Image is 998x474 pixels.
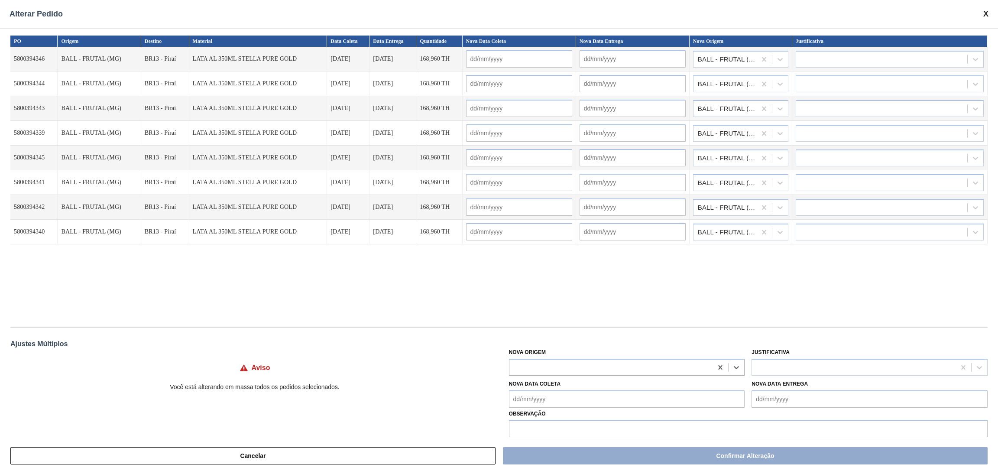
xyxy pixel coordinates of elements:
td: 168,960 TH [416,146,462,170]
input: dd/mm/yyyy [509,390,745,408]
th: Data Coleta [327,36,369,47]
span: Alterar Pedido [10,10,63,19]
td: [DATE] [327,195,369,220]
label: Nova Data Coleta [509,381,561,387]
td: 5800394340 [10,220,58,244]
div: BALL - FRUTAL (MG) [698,81,757,87]
input: dd/mm/yyyy [466,75,572,92]
label: Nova Origem [509,349,546,355]
div: BALL - FRUTAL (MG) [698,106,757,112]
td: [DATE] [369,195,416,220]
input: dd/mm/yyyy [580,198,686,216]
td: BR13 - Piraí [141,71,189,96]
td: LATA AL 350ML STELLA PURE GOLD [189,47,327,71]
td: 5800394346 [10,47,58,71]
div: BALL - FRUTAL (MG) [698,155,757,161]
td: LATA AL 350ML STELLA PURE GOLD [189,220,327,244]
td: [DATE] [327,96,369,121]
td: BR13 - Piraí [141,146,189,170]
td: 168,960 TH [416,220,462,244]
td: [DATE] [327,170,369,195]
div: BALL - FRUTAL (MG) [698,205,757,211]
div: BALL - FRUTAL (MG) [698,180,757,186]
th: PO [10,36,58,47]
td: [DATE] [369,96,416,121]
input: dd/mm/yyyy [580,174,686,191]
td: BR13 - Piraí [141,121,189,146]
div: BALL - FRUTAL (MG) [698,229,757,235]
input: dd/mm/yyyy [466,223,572,240]
input: dd/mm/yyyy [580,75,686,92]
td: 168,960 TH [416,121,462,146]
th: Origem [58,36,141,47]
th: Quantidade [416,36,462,47]
button: Cancelar [10,447,496,464]
td: [DATE] [327,71,369,96]
td: 5800394344 [10,71,58,96]
td: 5800394339 [10,121,58,146]
td: BALL - FRUTAL (MG) [58,146,141,170]
td: [DATE] [369,47,416,71]
td: LATA AL 350ML STELLA PURE GOLD [189,146,327,170]
td: BR13 - Piraí [141,96,189,121]
td: [DATE] [327,47,369,71]
td: 5800394343 [10,96,58,121]
input: dd/mm/yyyy [580,149,686,166]
input: dd/mm/yyyy [466,124,572,142]
td: 5800394341 [10,170,58,195]
td: LATA AL 350ML STELLA PURE GOLD [189,195,327,220]
td: 168,960 TH [416,170,462,195]
td: BR13 - Piraí [141,170,189,195]
td: LATA AL 350ML STELLA PURE GOLD [189,71,327,96]
th: Nova Data Coleta [463,36,576,47]
input: dd/mm/yyyy [580,124,686,142]
td: [DATE] [369,220,416,244]
input: dd/mm/yyyy [466,50,572,68]
td: 168,960 TH [416,47,462,71]
label: Nova Data Entrega [752,381,808,387]
td: 5800394345 [10,146,58,170]
td: BALL - FRUTAL (MG) [58,47,141,71]
input: dd/mm/yyyy [752,390,988,408]
th: Data Entrega [369,36,416,47]
th: Destino [141,36,189,47]
td: 168,960 TH [416,195,462,220]
input: dd/mm/yyyy [580,50,686,68]
input: dd/mm/yyyy [466,198,572,216]
td: 5800394342 [10,195,58,220]
input: dd/mm/yyyy [466,174,572,191]
div: Ajustes Múltiplos [10,340,988,348]
input: dd/mm/yyyy [580,223,686,240]
th: Material [189,36,327,47]
td: BALL - FRUTAL (MG) [58,220,141,244]
th: Nova Data Entrega [576,36,690,47]
th: Justificativa [792,36,988,47]
input: dd/mm/yyyy [466,100,572,117]
td: [DATE] [369,170,416,195]
td: [DATE] [369,121,416,146]
td: BR13 - Piraí [141,195,189,220]
td: [DATE] [369,71,416,96]
div: BALL - FRUTAL (MG) [698,130,757,136]
td: [DATE] [327,121,369,146]
td: [DATE] [327,220,369,244]
div: BALL - FRUTAL (MG) [698,56,757,62]
input: dd/mm/yyyy [466,149,572,166]
td: 168,960 TH [416,71,462,96]
td: BALL - FRUTAL (MG) [58,71,141,96]
td: BALL - FRUTAL (MG) [58,121,141,146]
input: dd/mm/yyyy [580,100,686,117]
label: Observação [509,408,988,420]
td: [DATE] [327,146,369,170]
td: LATA AL 350ML STELLA PURE GOLD [189,170,327,195]
td: LATA AL 350ML STELLA PURE GOLD [189,96,327,121]
label: Justificativa [752,349,790,355]
td: BR13 - Piraí [141,220,189,244]
h4: Aviso [252,364,270,372]
td: BALL - FRUTAL (MG) [58,96,141,121]
td: BALL - FRUTAL (MG) [58,195,141,220]
td: BR13 - Piraí [141,47,189,71]
th: Nova Origem [690,36,792,47]
td: BALL - FRUTAL (MG) [58,170,141,195]
td: 168,960 TH [416,96,462,121]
